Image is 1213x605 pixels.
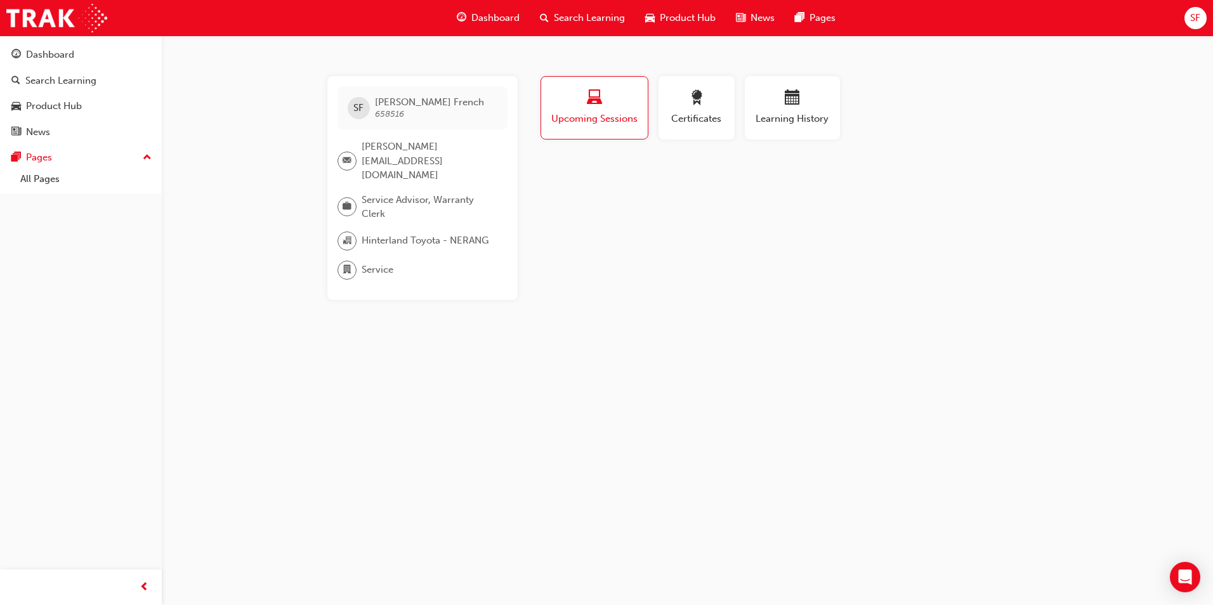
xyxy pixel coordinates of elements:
span: briefcase-icon [343,198,351,215]
a: All Pages [15,169,157,189]
a: news-iconNews [726,5,785,31]
span: pages-icon [795,10,804,26]
span: Pages [810,11,836,25]
a: Dashboard [5,43,157,67]
span: news-icon [736,10,745,26]
img: Trak [6,4,107,32]
span: Service [362,263,393,277]
div: Pages [26,150,52,165]
span: Learning History [754,112,830,126]
button: Pages [5,146,157,169]
button: SF [1184,7,1207,29]
a: guage-iconDashboard [447,5,530,31]
span: car-icon [645,10,655,26]
span: Dashboard [471,11,520,25]
span: department-icon [343,262,351,278]
span: Search Learning [554,11,625,25]
span: laptop-icon [587,90,602,107]
span: Certificates [668,112,725,126]
span: up-icon [143,150,152,166]
a: pages-iconPages [785,5,846,31]
span: 658516 [375,108,404,119]
span: search-icon [540,10,549,26]
span: car-icon [11,101,21,112]
div: Dashboard [26,48,74,62]
button: Certificates [659,76,735,140]
div: News [26,125,50,140]
button: Upcoming Sessions [541,76,648,140]
div: Search Learning [25,74,96,88]
div: Product Hub [26,99,82,114]
span: email-icon [343,153,351,169]
span: award-icon [689,90,704,107]
span: guage-icon [457,10,466,26]
a: News [5,120,157,144]
span: SF [1190,11,1200,25]
span: Upcoming Sessions [551,112,638,126]
a: Product Hub [5,94,157,118]
span: calendar-icon [785,90,800,107]
span: News [751,11,775,25]
button: DashboardSearch LearningProduct HubNews [5,41,157,146]
span: organisation-icon [343,233,351,249]
button: Learning History [745,76,840,140]
a: car-iconProduct Hub [635,5,726,31]
span: prev-icon [140,580,149,595]
div: Open Intercom Messenger [1170,562,1200,592]
a: Search Learning [5,69,157,93]
span: guage-icon [11,49,21,61]
span: [PERSON_NAME] French [375,96,484,108]
span: Product Hub [660,11,716,25]
span: news-icon [11,127,21,138]
span: [PERSON_NAME][EMAIL_ADDRESS][DOMAIN_NAME] [362,140,497,183]
span: search-icon [11,75,20,87]
span: SF [353,101,364,115]
span: Service Advisor, Warranty Clerk [362,193,497,221]
span: pages-icon [11,152,21,164]
span: Hinterland Toyota - NERANG [362,233,488,248]
a: search-iconSearch Learning [530,5,635,31]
